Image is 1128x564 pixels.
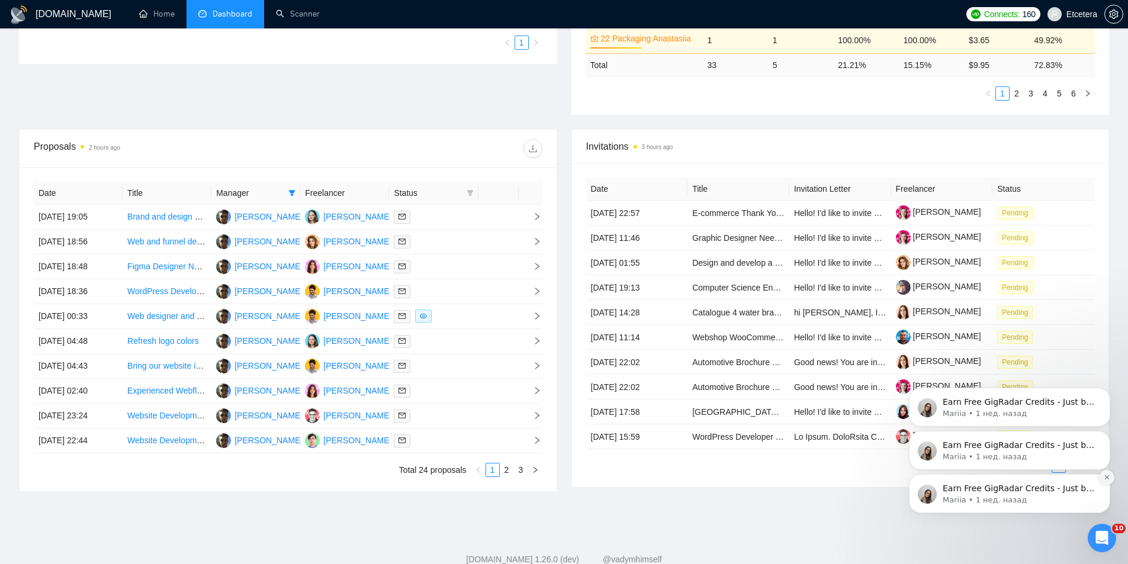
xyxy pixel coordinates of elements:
a: VY[PERSON_NAME] [305,336,391,345]
button: right [1081,86,1095,101]
li: 1 [486,463,500,477]
td: [DATE] 18:48 [34,254,123,279]
div: [PERSON_NAME] Bronfain [323,310,425,323]
img: c1UoaMzKBY-GWbreaV7sVF2LUs3COLKK0XpZn8apeAot5vY1XfLaDMeTNzu3tJ2YMy [896,280,911,295]
td: [DATE] 23:24 [34,404,123,428]
a: AP[PERSON_NAME] [216,410,303,420]
td: 100.00% [899,27,964,53]
span: left [504,39,511,46]
td: $3.65 [964,27,1029,53]
a: Pending [997,307,1037,317]
td: 72.83 % [1030,53,1095,76]
a: [PERSON_NAME] [896,282,981,291]
span: eye [420,312,427,320]
li: Total 24 proposals [399,463,467,477]
span: Pending [997,281,1033,294]
button: setting [1104,5,1123,24]
a: 22 Packaging Anastasiia [601,32,696,45]
img: c1xla-haZDe3rTgCpy3_EKqnZ9bE1jCu9HkBpl3J4QwgQIcLjIh-6uLdGjM-EeUJe5 [896,305,911,320]
div: [PERSON_NAME] [323,384,391,397]
div: [PERSON_NAME] [234,334,303,347]
img: logo [9,5,28,24]
div: [PERSON_NAME] Bronfain [323,285,425,298]
div: [PERSON_NAME] [323,409,391,422]
a: Design and develop a website [692,258,803,268]
span: crown [590,34,599,43]
td: Automotive Brochure Design for Tailor-Made Accessory Package [687,350,789,375]
img: upwork-logo.png [971,9,981,19]
td: 49.92% [1030,27,1095,53]
span: Pending [997,231,1033,244]
span: right [523,237,541,246]
td: [DATE] 14:28 [586,300,688,325]
a: MY[PERSON_NAME] [305,410,391,420]
a: [GEOGRAPHIC_DATA] / SMCM - Social Media Community Manager / - Web3/Crypto [692,407,1005,417]
span: right [523,312,541,320]
td: WordPress Developer for AI Integration, Geo-Localization, and Custom Widgets [687,424,789,449]
td: Website Development [123,404,211,428]
a: AP[PERSON_NAME] [216,360,303,370]
a: Pending [997,233,1037,242]
a: Automotive Brochure Design for Tailor-Made Accessory Package [692,382,930,392]
td: [DATE] 01:55 [586,250,688,275]
img: MY [305,408,320,423]
li: 4 [1038,86,1052,101]
td: [DATE] 11:14 [586,325,688,350]
th: Status [992,178,1094,201]
a: homeHome [139,9,175,19]
a: [PERSON_NAME] [896,232,981,241]
td: WordPress Developer Needed – Gutenberg + Bricks Builder + ACF Integration [123,279,211,304]
iframe: Intercom notifications сообщение [891,312,1128,532]
a: DB[PERSON_NAME] Bronfain [305,286,425,295]
a: DB[PERSON_NAME] Bronfain [305,360,425,370]
td: [DATE] 00:33 [34,304,123,329]
td: Web designer and developer for website fixes [123,304,211,329]
li: 1 [995,86,1010,101]
td: Catalogue 4 water brands [687,300,789,325]
span: right [523,386,541,395]
span: right [523,362,541,370]
span: mail [399,362,406,369]
button: right [528,463,542,477]
span: mail [399,312,406,320]
a: 2 [1010,87,1023,100]
span: right [523,411,541,420]
a: 6 [1067,87,1080,100]
a: [PERSON_NAME] [896,307,981,316]
span: download [524,144,542,153]
span: Pending [997,256,1033,269]
a: Webshop WooCommerce build in existing website [692,333,876,342]
a: [PERSON_NAME] [896,207,981,217]
td: 5 [768,53,833,76]
span: right [523,287,541,295]
a: Computer Science Engineer/software engineer to build a graphical user interface [692,283,988,292]
a: Pending [997,208,1037,217]
td: 1 [768,27,833,53]
td: [DATE] 22:02 [586,375,688,399]
span: mail [399,263,406,270]
td: Figma Designer Needed for Website Redesign in WebFlow [123,254,211,279]
a: 1 [515,36,528,49]
time: 3 hours ago [642,144,673,150]
td: [DATE] 18:36 [34,279,123,304]
td: [DATE] 22:02 [586,350,688,375]
div: [PERSON_NAME] [234,285,303,298]
th: Freelancer [891,178,993,201]
span: Dashboard [213,9,252,19]
td: Experienced Webflow Designer Needed [123,379,211,404]
img: AP [305,234,320,249]
a: 4 [1039,87,1052,100]
a: Pending [997,282,1037,292]
div: [PERSON_NAME] [234,409,303,422]
a: DM[PERSON_NAME] [305,435,391,444]
a: Catalogue 4 water brands [692,308,787,317]
img: AP [216,309,231,324]
a: Bring our website idea to life [127,361,232,370]
span: mail [399,337,406,344]
td: [DATE] 15:59 [586,424,688,449]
